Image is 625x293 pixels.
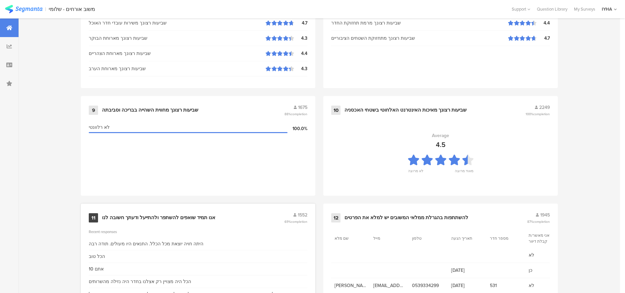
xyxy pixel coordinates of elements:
[432,132,449,139] div: Average
[331,20,508,26] div: שביעות רצונך מרמת תחזוקת החדר
[49,6,95,12] div: משוב אורחים - שלומי
[331,35,508,42] div: שביעות רצונך מתחזוקת השטחים הציבוריים
[344,107,467,114] div: שביעות רצונך מאיכות האינטרנט האלחוטי בשטחי האכסניה
[335,235,364,241] section: שם מלא
[490,235,520,241] section: מספר חדר
[89,65,266,72] div: שביעות רצונך מארוחת הערב
[412,235,442,241] section: טלפון
[373,235,403,241] section: מייל
[526,112,550,117] span: 100%
[529,232,558,244] section: אני מאשר/ת קבלת דיוור
[533,112,550,117] span: completion
[571,6,599,12] a: My Surveys
[529,252,561,259] span: לא
[412,282,444,289] span: 0539334299
[533,219,550,224] span: completion
[294,20,307,26] div: 4.7
[89,253,105,260] div: הכל טוב
[540,212,550,219] span: 1945
[287,125,307,132] div: 100.0%
[102,215,215,221] div: אנו תמיד שואפים להשתפר ולהתייעל ודעתך חשובה לנו
[89,229,307,234] div: Recent responses
[89,213,98,222] div: 11
[534,6,571,12] a: Question Library
[527,219,550,224] span: 87%
[89,266,104,272] div: אתם 10
[537,20,550,26] div: 4.4
[294,35,307,42] div: 4.3
[451,267,483,274] span: [DATE]
[294,65,307,72] div: 4.3
[451,235,481,241] section: תאריך הגעה
[291,112,307,117] span: completion
[512,4,530,14] div: Support
[89,50,266,57] div: שביעות רצונך מארוחת הצהריים
[89,106,98,115] div: 9
[102,107,198,114] div: שביעות רצונך מחווית השהייה בבריכה וסביבתה
[89,35,266,42] div: שביעות רצונך מארוחת הבוקר
[602,6,612,12] div: IYHA
[89,278,191,285] div: הכל היה מצויין רק אצלנו בחדר היה נזילה מהשרותים
[285,219,307,224] span: 69%
[45,5,46,13] div: |
[436,140,445,150] div: 4.5
[344,215,468,221] div: להשתתפות בהגרלת ממלאי המשובים יש למלא את הפרטים
[539,104,550,111] span: 2249
[331,106,340,115] div: 10
[291,219,307,224] span: completion
[298,104,307,111] span: 1675
[455,168,473,177] div: מאוד מרוצה
[408,168,423,177] div: לא מרוצה
[451,282,483,289] span: [DATE]
[373,282,405,289] span: [EMAIL_ADDRESS][DOMAIN_NAME]
[490,282,522,289] span: 531
[5,5,42,13] img: segmanta logo
[89,124,110,131] span: לא רלוונטי
[89,240,203,247] div: היתה חויה יוצאת מכל הכלל. התנאים היו מעולים. תודה רבה
[529,282,561,289] span: לא
[294,50,307,57] div: 4.4
[89,20,266,26] div: שביעות רצונך משירות עובדי חדר האוכל
[529,267,561,274] span: כן
[537,35,550,42] div: 4.7
[335,282,367,289] span: [PERSON_NAME]
[298,212,307,219] span: 1552
[285,112,307,117] span: 88%
[331,213,340,222] div: 12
